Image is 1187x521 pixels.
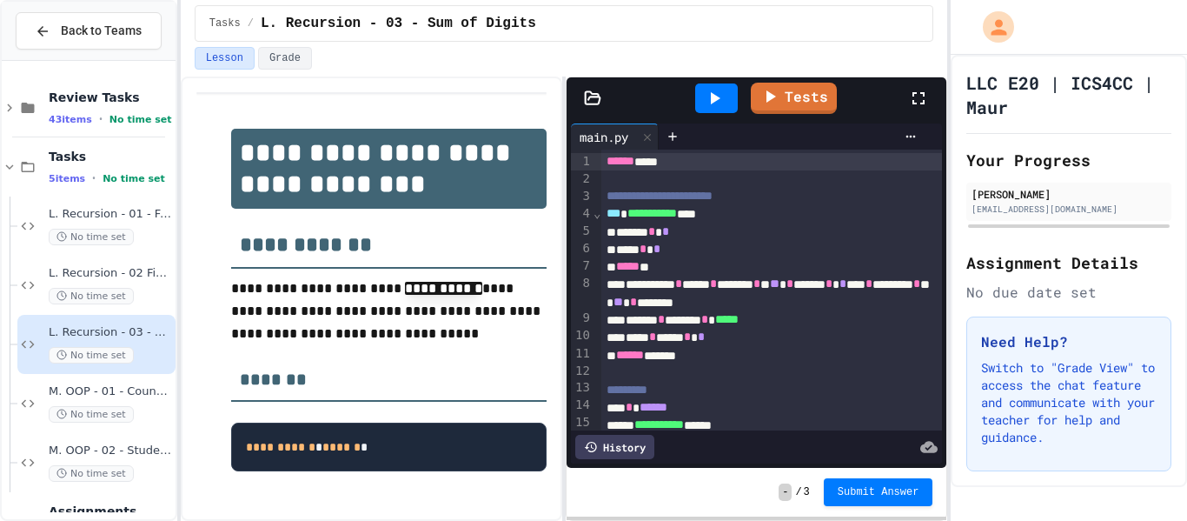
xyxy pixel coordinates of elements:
[103,173,165,184] span: No time set
[966,282,1171,303] div: No due date set
[571,363,593,380] div: 12
[804,485,810,499] span: 3
[571,310,593,327] div: 9
[49,465,134,482] span: No time set
[261,13,536,34] span: L. Recursion - 03 - Sum of Digits
[109,114,172,125] span: No time set
[49,384,172,399] span: M. OOP - 01 - Counter Class
[49,325,172,340] span: L. Recursion - 03 - Sum of Digits
[92,171,96,185] span: •
[49,173,85,184] span: 5 items
[971,186,1166,202] div: [PERSON_NAME]
[838,485,919,499] span: Submit Answer
[571,275,593,310] div: 8
[49,266,172,281] span: L. Recursion - 02 Fibonacci Sequence
[795,485,801,499] span: /
[571,257,593,275] div: 7
[49,406,134,423] span: No time set
[981,331,1157,352] h3: Need Help?
[571,327,593,344] div: 10
[571,379,593,397] div: 13
[571,188,593,205] div: 3
[571,124,659,150] div: main.py
[966,250,1171,275] h2: Assignment Details
[966,70,1171,119] h1: LLC E20 | ICS4CC | Maur
[16,12,162,50] button: Back to Teams
[49,504,172,519] span: Assignments
[971,203,1166,216] div: [EMAIL_ADDRESS][DOMAIN_NAME]
[751,83,837,114] a: Tests
[49,288,134,304] span: No time set
[571,205,593,223] div: 4
[966,148,1171,172] h2: Your Progress
[571,170,593,188] div: 2
[593,206,601,220] span: Fold line
[571,128,637,146] div: main.py
[49,229,134,245] span: No time set
[981,359,1157,446] p: Switch to "Grade View" to access the chat feature and communicate with your teacher for help and ...
[195,47,255,70] button: Lesson
[779,484,792,501] span: -
[571,240,593,257] div: 6
[571,414,593,431] div: 15
[49,207,172,222] span: L. Recursion - 01 - Factorial
[209,17,241,30] span: Tasks
[49,347,134,364] span: No time set
[571,345,593,363] div: 11
[575,435,654,459] div: History
[99,112,103,126] span: •
[49,114,92,125] span: 43 items
[61,22,142,40] span: Back to Teams
[571,397,593,414] div: 14
[49,149,172,164] span: Tasks
[248,17,254,30] span: /
[571,153,593,170] div: 1
[571,223,593,240] div: 5
[49,90,172,105] span: Review Tasks
[824,478,933,506] button: Submit Answer
[965,7,1018,47] div: My Account
[49,444,172,458] span: M. OOP - 02 - Student Class
[258,47,312,70] button: Grade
